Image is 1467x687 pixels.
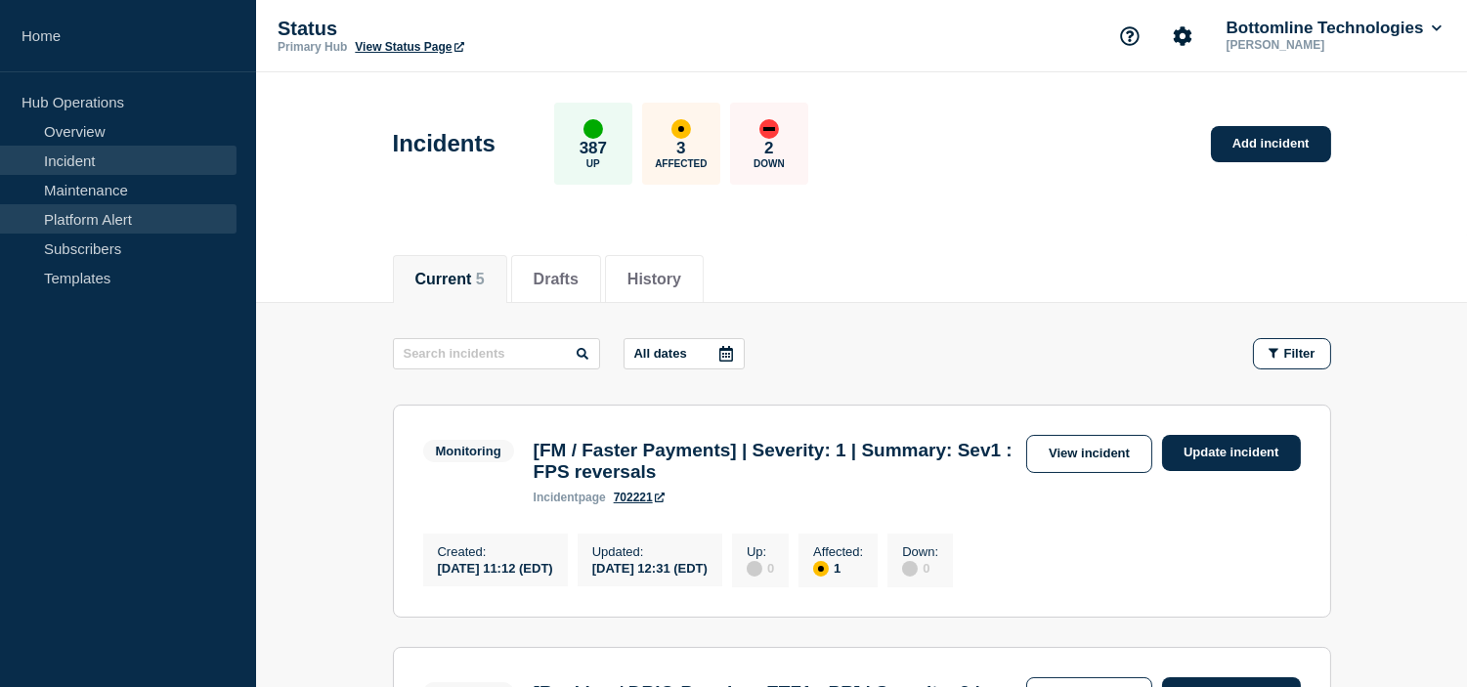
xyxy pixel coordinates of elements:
p: Primary Hub [278,40,347,54]
p: Up : [747,544,774,559]
div: disabled [902,561,918,577]
div: down [759,119,779,139]
a: View incident [1026,435,1152,473]
p: 2 [764,139,773,158]
p: All dates [634,346,687,361]
p: Created : [438,544,553,559]
button: Filter [1253,338,1331,369]
button: History [627,271,681,288]
button: Bottomline Technologies [1223,19,1445,38]
button: Drafts [534,271,579,288]
a: Update incident [1162,435,1301,471]
p: page [534,491,606,504]
p: Down [754,158,785,169]
div: up [583,119,603,139]
h1: Incidents [393,130,496,157]
div: 1 [813,559,863,577]
p: 387 [580,139,607,158]
a: View Status Page [355,40,463,54]
button: Account settings [1162,16,1203,57]
p: Down : [902,544,938,559]
div: 0 [902,559,938,577]
button: Support [1109,16,1150,57]
p: Updated : [592,544,708,559]
button: Current 5 [415,271,485,288]
div: 0 [747,559,774,577]
p: Affected : [813,544,863,559]
a: 702221 [614,491,665,504]
div: disabled [747,561,762,577]
span: Filter [1284,346,1316,361]
input: Search incidents [393,338,600,369]
p: Affected [655,158,707,169]
p: 3 [676,139,685,158]
div: [DATE] 12:31 (EDT) [592,559,708,576]
h3: [FM / Faster Payments] | Severity: 1 | Summary: Sev1 : FPS reversals [534,440,1016,483]
div: affected [671,119,691,139]
p: Status [278,18,669,40]
div: affected [813,561,829,577]
span: incident [534,491,579,504]
a: Add incident [1211,126,1331,162]
button: All dates [624,338,745,369]
p: Up [586,158,600,169]
p: [PERSON_NAME] [1223,38,1426,52]
span: Monitoring [423,440,514,462]
div: [DATE] 11:12 (EDT) [438,559,553,576]
span: 5 [476,271,485,287]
